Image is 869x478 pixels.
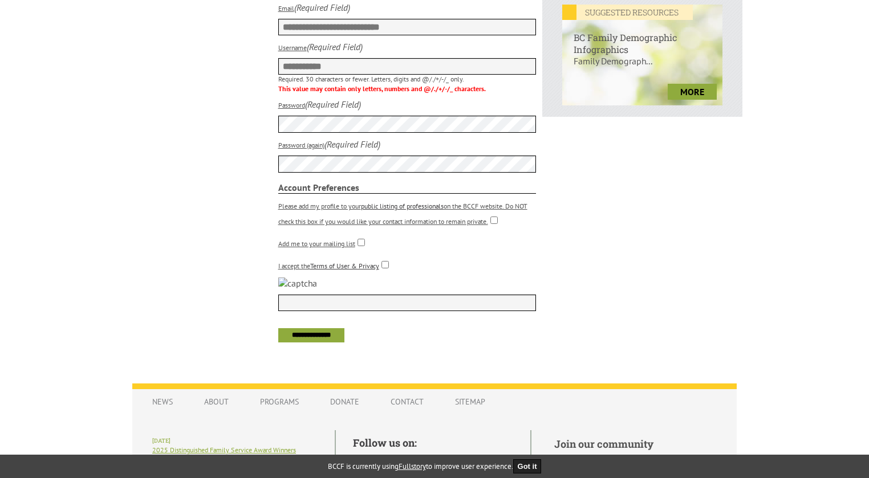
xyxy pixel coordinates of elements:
[310,262,379,270] a: Terms of User & Privacy
[152,446,296,454] a: 2025 Distinguished Family Service Award Winners
[278,202,527,226] label: Please add my profile to your on the BCCF website. Do NOT check this box if you would like your c...
[562,5,693,20] em: SUGGESTED RESOURCES
[562,55,722,78] p: Family Demograph...
[278,4,294,13] label: Email
[562,20,722,55] h6: BC Family Demographic Infographics
[278,141,324,149] label: Password (again)
[307,41,363,52] i: (Required Field)
[141,391,184,412] a: News
[361,202,444,210] a: public listing of professionals
[353,436,513,450] h5: Follow us on:
[193,391,240,412] a: About
[319,391,371,412] a: Donate
[324,138,380,150] i: (Required Field)
[305,99,361,110] i: (Required Field)
[668,84,717,100] a: more
[379,391,435,412] a: Contact
[278,101,305,109] label: Password
[278,43,307,52] label: Username
[294,2,350,13] i: (Required Field)
[278,262,379,270] label: I accept the
[444,391,497,412] a: Sitemap
[278,84,537,93] p: This value may contain only letters, numbers and @/./+/-/_ characters.
[152,437,318,444] h6: [DATE]
[278,75,537,83] p: Required. 30 characters or fewer. Letters, digits and @/./+/-/_ only.
[278,277,317,289] img: captcha
[399,461,426,471] a: Fullstory
[513,459,542,473] button: Got it
[278,182,537,194] strong: Account Preferences
[554,437,717,451] h5: Join our community
[249,391,310,412] a: Programs
[278,239,355,248] label: Add me to your mailing list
